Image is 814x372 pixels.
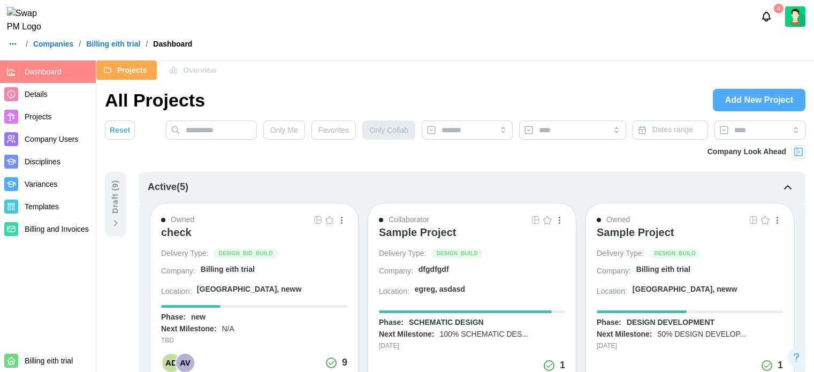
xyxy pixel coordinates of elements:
span: Details [25,90,48,98]
div: Phase: [597,317,621,328]
button: Favorites [311,120,356,140]
div: Phase: [161,312,186,323]
div: [GEOGRAPHIC_DATA], neww [633,284,737,295]
a: Billing eith trial [201,264,347,279]
a: Sample Project [379,226,565,248]
div: Company: [161,266,195,277]
div: Dashboard [153,40,192,48]
span: DESIGN_BID_BUILD [218,249,272,258]
span: Billing and Invoices [25,225,89,233]
a: Sample Project [597,226,783,248]
button: Grid Icon [312,214,324,226]
span: Projects [117,61,147,79]
div: 100% SCHEMATIC DES... [439,329,528,340]
div: 50% DESIGN DEVELOP... [657,329,745,340]
button: Reset [105,120,135,140]
img: Swap PM Logo [7,7,50,34]
div: / [146,40,148,48]
div: AD [162,354,180,372]
button: Empty Star [759,214,771,226]
img: Grid Icon [749,216,758,224]
div: [GEOGRAPHIC_DATA], neww [197,284,302,295]
div: Location: [379,286,409,297]
span: Disciplines [25,157,60,166]
div: Company: [379,266,413,277]
div: Owned [171,214,194,226]
span: Add New Project [725,89,793,111]
img: Empty Star [761,216,770,224]
div: SCHEMATIC DESIGN [409,317,484,328]
div: Billing eith trial [201,264,255,275]
span: Billing eith trial [25,356,73,365]
span: DESIGN_BUILD [654,249,695,258]
div: DESIGN DEVELOPMENT [627,317,714,328]
button: Grid Icon [748,214,759,226]
a: dfgdfgdf [419,264,565,279]
span: Favorites [318,121,349,139]
a: Zulqarnain Khalil [785,6,805,27]
h1: All Projects [105,88,205,112]
button: Only Me [263,120,305,140]
div: Delivery Type: [379,248,426,259]
span: Dates range [652,125,693,134]
img: Grid Icon [314,216,322,224]
div: dfgdfgdf [419,264,449,275]
div: AV [176,354,194,372]
div: Location: [161,286,192,297]
button: Projects [96,60,157,80]
span: Reset [110,121,130,139]
div: / [26,40,28,48]
div: Owned [606,214,630,226]
div: Company Look Ahead [708,146,786,158]
div: 4 [774,4,783,13]
div: Phase: [379,317,404,328]
div: [DATE] [597,341,783,351]
div: Sample Project [379,226,457,239]
button: Notifications [757,7,775,26]
div: / [79,40,81,48]
img: Grid Icon [531,216,540,224]
button: Empty Star [324,214,336,226]
a: Billing eith trial [86,40,140,48]
button: Grid Icon [530,214,542,226]
div: Billing eith trial [636,264,690,275]
img: Empty Star [543,216,552,224]
button: Empty Star [542,214,553,226]
div: Collaborator [389,214,429,226]
span: Overview [183,61,216,79]
div: check [161,226,192,239]
div: Next Milestone: [597,329,652,340]
div: Active ( 5 ) [148,180,188,195]
span: Company Users [25,135,78,143]
div: Location: [597,286,627,297]
img: Empty Star [325,216,334,224]
div: Next Milestone: [161,324,216,335]
a: Companies [33,40,73,48]
a: check [161,226,347,248]
div: [DATE] [379,341,565,351]
button: Overview [162,60,226,80]
span: Templates [25,202,59,211]
div: Delivery Type: [161,248,208,259]
span: Dashboard [25,67,62,76]
div: N/A [222,324,234,335]
button: Dates range [633,120,708,140]
span: Only Me [270,121,298,139]
img: 2Q== [785,6,805,27]
div: 9 [342,355,347,370]
img: Project Look Ahead Button [793,147,804,157]
div: Delivery Type: [597,248,644,259]
span: DESIGN_BUILD [436,249,477,258]
div: Next Milestone: [379,329,434,340]
div: TBD [161,336,347,346]
div: new [191,312,206,323]
div: Company: [597,266,631,277]
a: Billing eith trial [636,264,783,279]
div: egreg, asdasd [415,284,465,295]
a: Add New Project [713,89,805,111]
span: Projects [25,112,52,121]
span: Variances [25,180,57,188]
